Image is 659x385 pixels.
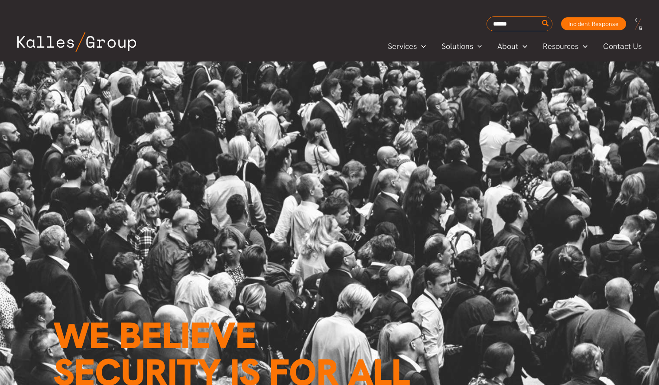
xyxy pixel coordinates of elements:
span: Services [388,40,417,53]
a: ServicesMenu Toggle [380,40,434,53]
a: SolutionsMenu Toggle [434,40,490,53]
span: Contact Us [603,40,642,53]
span: Menu Toggle [473,40,482,53]
span: Menu Toggle [417,40,426,53]
span: Menu Toggle [518,40,527,53]
a: Contact Us [595,40,650,53]
a: ResourcesMenu Toggle [535,40,595,53]
span: Solutions [441,40,473,53]
button: Search [540,17,551,31]
nav: Primary Site Navigation [380,39,650,53]
span: About [497,40,518,53]
span: Menu Toggle [578,40,588,53]
a: Incident Response [561,17,626,30]
img: Kalles Group [17,32,136,52]
span: Resources [543,40,578,53]
a: AboutMenu Toggle [490,40,535,53]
